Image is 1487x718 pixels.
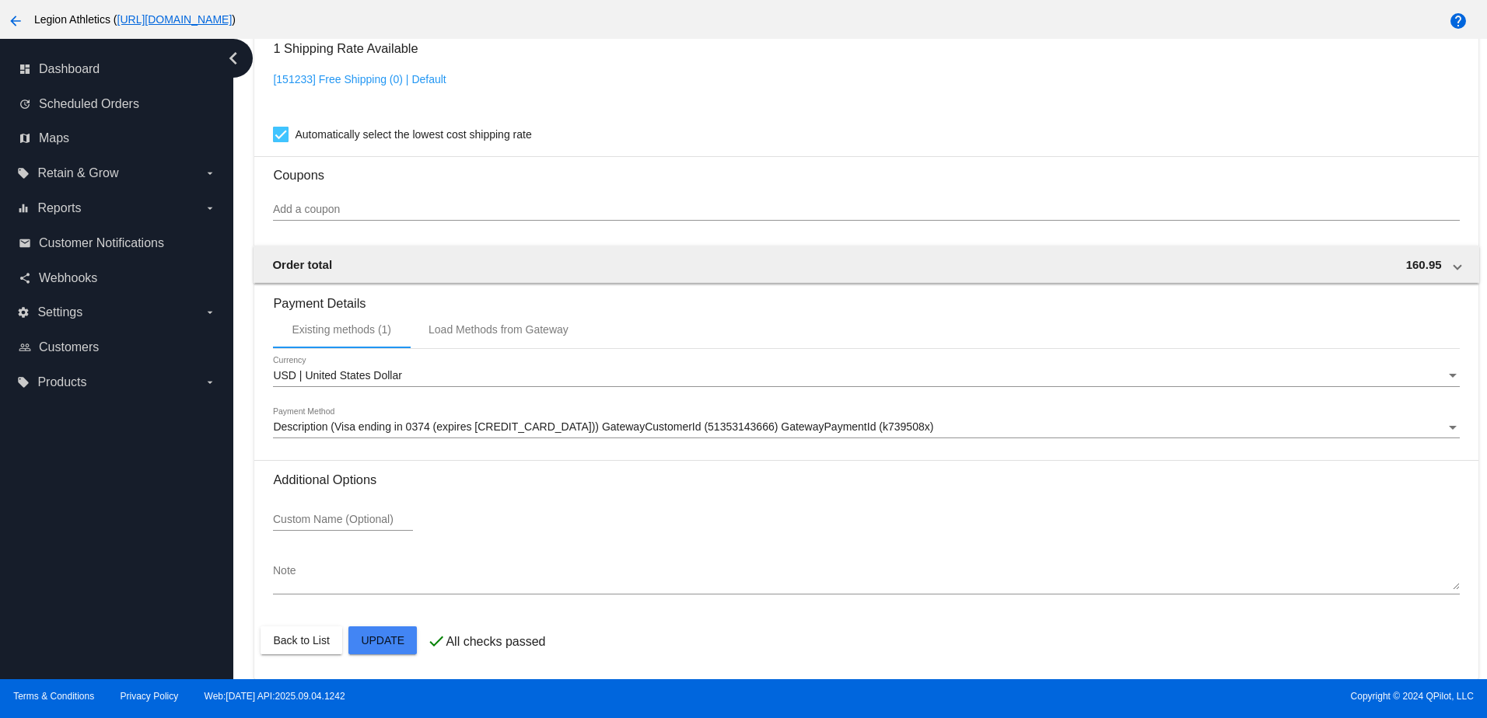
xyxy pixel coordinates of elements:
p: All checks passed [446,635,545,649]
h3: 1 Shipping Rate Available [273,32,418,65]
span: Back to List [273,634,329,647]
span: Legion Athletics ( ) [34,13,236,26]
i: people_outline [19,341,31,354]
a: [151233] Free Shipping (0) | Default [273,73,446,85]
i: arrow_drop_down [204,376,216,389]
span: Copyright © 2024 QPilot, LLC [757,691,1474,702]
input: Add a coupon [273,204,1459,216]
i: local_offer [17,167,30,179]
span: Customers [39,340,99,354]
div: Existing methods (1) [292,323,391,336]
i: arrow_drop_down [204,306,216,319]
mat-icon: help [1449,12,1468,30]
span: Reports [37,201,81,215]
a: people_outline Customers [19,335,216,360]
a: [URL][DOMAIN_NAME] [117,13,233,26]
span: Automatically select the lowest cost shipping rate [295,125,531,144]
a: email Customer Notifications [19,231,216,256]
i: map [19,132,31,145]
mat-select: Currency [273,370,1459,382]
mat-select: Payment Method [273,421,1459,434]
span: USD | United States Dollar [273,369,401,382]
h3: Additional Options [273,472,1459,487]
span: Settings [37,305,82,319]
span: Retain & Grow [37,166,118,180]
a: map Maps [19,126,216,151]
a: Web:[DATE] API:2025.09.04.1242 [205,691,345,702]
span: Dashboard [39,62,100,76]
h3: Payment Details [273,284,1459,311]
mat-expansion-panel-header: Order total 160.95 [254,246,1478,283]
input: Custom Name (Optional) [273,514,413,526]
a: share Webhooks [19,266,216,291]
mat-icon: arrow_back [6,12,25,30]
mat-icon: check [427,632,446,650]
i: arrow_drop_down [204,167,216,179]
span: Update [361,634,404,647]
a: Terms & Conditions [13,691,94,702]
button: Update [348,626,417,654]
div: Load Methods from Gateway [429,323,569,336]
a: Privacy Policy [121,691,179,702]
i: chevron_left [221,46,246,71]
span: Scheduled Orders [39,97,139,111]
a: update Scheduled Orders [19,92,216,117]
span: Maps [39,131,69,145]
span: Products [37,375,86,389]
i: dashboard [19,63,31,75]
i: share [19,272,31,284]
i: settings [17,306,30,319]
span: Customer Notifications [39,236,164,250]
i: arrow_drop_down [204,202,216,214]
i: equalizer [17,202,30,214]
i: update [19,98,31,110]
i: email [19,237,31,249]
i: local_offer [17,376,30,389]
button: Back to List [261,626,341,654]
span: Description (Visa ending in 0374 (expires [CREDIT_CARD_DATA])) GatewayCustomerId (51353143666) Ga... [273,420,933,433]
span: Order total [272,258,332,271]
span: 160.95 [1406,258,1442,271]
a: dashboard Dashboard [19,57,216,82]
h3: Coupons [273,156,1459,183]
span: Webhooks [39,271,97,285]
